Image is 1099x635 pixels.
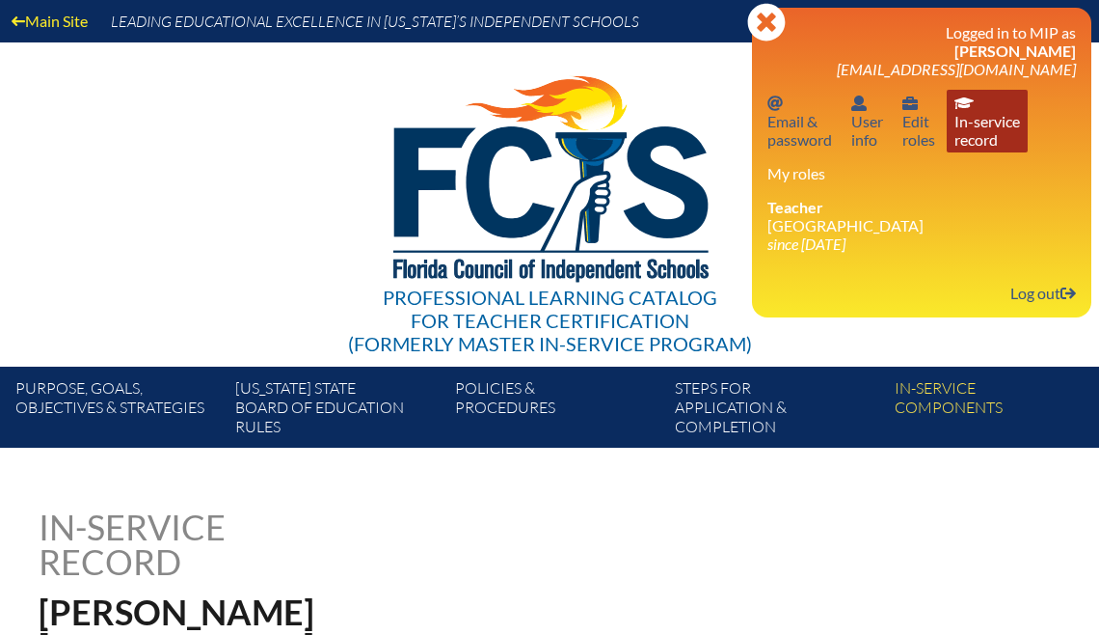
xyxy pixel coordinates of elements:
[411,309,689,332] span: for Teacher Certification
[340,39,760,359] a: Professional Learning Catalog for Teacher Certification(formerly Master In-service Program)
[844,90,891,152] a: User infoUserinfo
[228,374,447,448] a: [US_STATE] StateBoard of Education rules
[747,3,786,41] svg: Close
[1060,286,1076,301] svg: Log out
[351,42,749,306] img: FCISlogo221.eps
[767,164,1076,182] h3: My roles
[767,198,1076,253] li: [GEOGRAPHIC_DATA]
[667,374,887,448] a: Steps forapplication & completion
[760,90,840,152] a: Email passwordEmail &password
[902,96,918,111] svg: User info
[895,90,943,152] a: User infoEditroles
[767,23,1076,78] h3: Logged in to MIP as
[767,198,823,216] span: Teacher
[851,96,867,111] svg: User info
[837,60,1076,78] span: [EMAIL_ADDRESS][DOMAIN_NAME]
[954,96,974,111] svg: In-service record
[767,235,845,253] i: since [DATE]
[447,374,667,448] a: Policies &Procedures
[348,286,752,355] div: Professional Learning Catalog (formerly Master In-service Program)
[39,510,427,579] h1: In-service record
[767,96,783,111] svg: Email password
[4,8,95,34] a: Main Site
[1003,280,1084,306] a: Log outLog out
[954,41,1076,60] span: [PERSON_NAME]
[8,374,228,448] a: Purpose, goals,objectives & strategies
[947,90,1028,152] a: In-service recordIn-servicerecord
